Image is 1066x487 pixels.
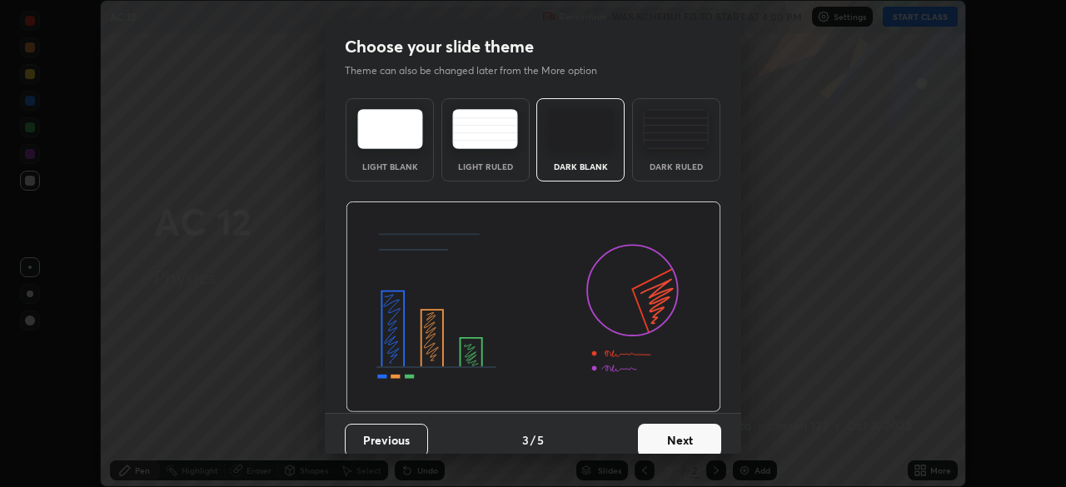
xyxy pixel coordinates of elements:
img: darkThemeBanner.d06ce4a2.svg [346,201,721,413]
img: lightTheme.e5ed3b09.svg [357,109,423,149]
button: Previous [345,424,428,457]
button: Next [638,424,721,457]
h2: Choose your slide theme [345,36,534,57]
div: Light Blank [356,162,423,171]
h4: 5 [537,431,544,449]
img: darkTheme.f0cc69e5.svg [548,109,614,149]
h4: / [531,431,535,449]
p: Theme can also be changed later from the More option [345,63,615,78]
img: darkRuledTheme.de295e13.svg [643,109,709,149]
div: Dark Blank [547,162,614,171]
div: Light Ruled [452,162,519,171]
div: Dark Ruled [643,162,710,171]
img: lightRuledTheme.5fabf969.svg [452,109,518,149]
h4: 3 [522,431,529,449]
